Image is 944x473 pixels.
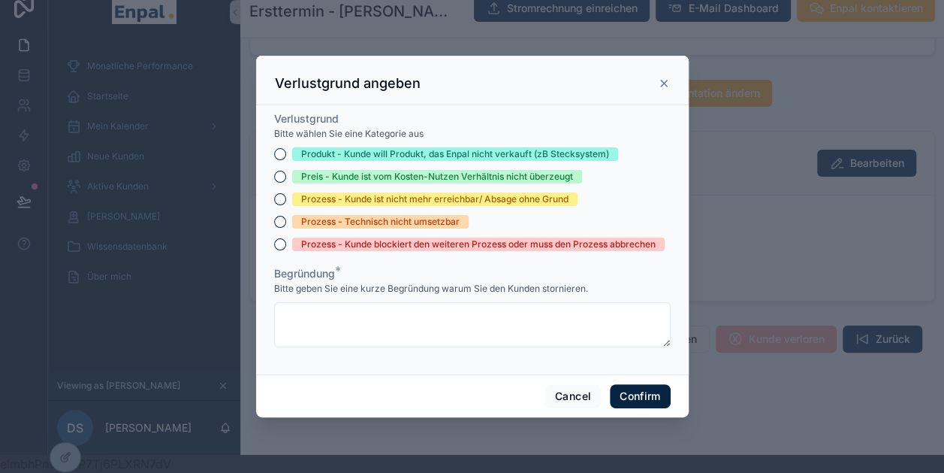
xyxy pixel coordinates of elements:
div: Prozess - Technisch nicht umsetzbar [301,215,460,229]
div: Prozess - Kunde blockiert den weiteren Prozess oder muss den Prozess abbrechen [301,238,656,251]
div: Prozess - Kunde ist nicht mehr erreichbar/ Absage ohne Grund [301,193,569,206]
div: Produkt - Kunde will Produkt, das Enpal nicht verkauft (zB Stecksystem) [301,147,609,161]
button: Cancel [545,384,601,408]
h3: Verlustgrund angeben [275,74,421,92]
span: Begründung [274,267,335,280]
span: Verlustgrund [274,112,339,125]
span: Bitte geben Sie eine kurze Begründung warum Sie den Kunden stornieren. [274,283,588,295]
span: Bitte wählen Sie eine Kategorie aus [274,128,424,140]
div: Preis - Kunde ist vom Kosten-Nutzen Verhältnis nicht überzeugt [301,170,573,183]
button: Confirm [610,384,670,408]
